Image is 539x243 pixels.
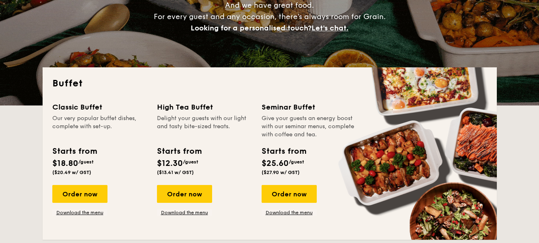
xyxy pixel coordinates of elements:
[262,185,317,203] div: Order now
[52,145,97,157] div: Starts from
[157,209,212,216] a: Download the menu
[52,77,487,90] h2: Buffet
[262,170,300,175] span: ($27.90 w/ GST)
[52,159,78,168] span: $18.80
[78,159,94,165] span: /guest
[52,101,147,113] div: Classic Buffet
[52,209,107,216] a: Download the menu
[191,24,311,32] span: Looking for a personalised touch?
[262,209,317,216] a: Download the menu
[311,24,348,32] span: Let's chat.
[157,170,194,175] span: ($13.41 w/ GST)
[52,170,91,175] span: ($20.49 w/ GST)
[262,114,356,139] div: Give your guests an energy boost with our seminar menus, complete with coffee and tea.
[157,159,183,168] span: $12.30
[52,185,107,203] div: Order now
[262,159,289,168] span: $25.60
[183,159,198,165] span: /guest
[157,114,252,139] div: Delight your guests with our light and tasty bite-sized treats.
[262,101,356,113] div: Seminar Buffet
[289,159,304,165] span: /guest
[157,145,201,157] div: Starts from
[157,185,212,203] div: Order now
[157,101,252,113] div: High Tea Buffet
[154,1,386,32] span: And we have great food. For every guest and any occasion, there’s always room for Grain.
[262,145,306,157] div: Starts from
[52,114,147,139] div: Our very popular buffet dishes, complete with set-up.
